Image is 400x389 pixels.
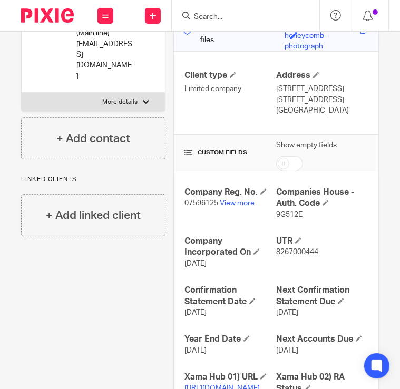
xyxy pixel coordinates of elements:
span: [DATE] [184,309,207,316]
p: [GEOGRAPHIC_DATA] [276,105,368,116]
span: 9G512E [276,211,303,218]
span: [DATE] [276,309,298,316]
p: [EMAIL_ADDRESS][DOMAIN_NAME] [76,39,133,82]
span: [DATE] [276,347,298,354]
span: 8267000444 [276,248,318,256]
h4: UTR [276,236,368,247]
span: [DATE] [184,347,207,354]
h4: CUSTOM FIELDS [184,148,276,157]
h4: + Add contact [56,131,130,147]
img: Pixie [21,8,74,23]
div: stellar-topaz-honeycomb-photograph [285,19,357,32]
p: More details [102,98,138,106]
span: 07596125 [184,200,218,207]
a: View more [220,200,255,207]
p: [STREET_ADDRESS] [276,95,368,105]
h4: Companies House - Auth. Code [276,187,368,210]
span: [DATE] [184,260,207,267]
p: Limited company [184,84,276,94]
p: Linked clients [21,175,165,184]
h4: + Add linked client [46,207,141,224]
h4: Address [276,70,368,81]
h4: Confirmation Statement Date [184,285,276,307]
h4: Next Accounts Due [276,334,368,345]
h4: Xama Hub 01) URL [184,372,276,383]
h4: Next Confirmation Statement Due [276,285,368,307]
h4: Company Incorporated On [184,236,276,258]
input: Search [193,13,288,22]
h4: Company Reg. No. [184,187,276,198]
label: Show empty fields [276,140,337,151]
h4: Client type [184,70,276,81]
p: [STREET_ADDRESS] [276,84,368,94]
h4: Year End Date [184,334,276,345]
